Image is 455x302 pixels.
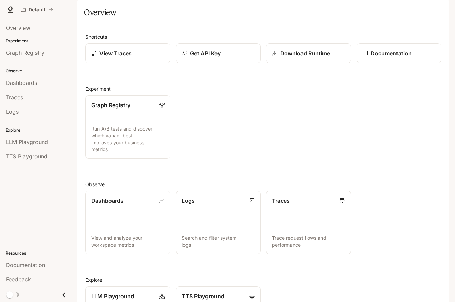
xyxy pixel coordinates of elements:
[182,197,195,205] p: Logs
[182,292,224,300] p: TTS Playground
[176,191,261,254] a: LogsSearch and filter system logs
[280,49,330,57] p: Download Runtime
[18,3,56,16] button: All workspaces
[85,276,441,283] h2: Explore
[357,43,442,63] a: Documentation
[84,5,116,19] h1: Overview
[91,292,134,300] p: LLM Playground
[91,235,165,248] p: View and analyze your workspace metrics
[371,49,412,57] p: Documentation
[85,43,170,63] a: View Traces
[266,43,351,63] a: Download Runtime
[182,235,255,248] p: Search and filter system logs
[85,191,170,254] a: DashboardsView and analyze your workspace metrics
[91,197,124,205] p: Dashboards
[176,43,261,63] button: Get API Key
[85,181,441,188] h2: Observe
[29,7,45,13] p: Default
[190,49,221,57] p: Get API Key
[91,101,130,109] p: Graph Registry
[272,235,345,248] p: Trace request flows and performance
[85,85,441,92] h2: Experiment
[266,191,351,254] a: TracesTrace request flows and performance
[272,197,290,205] p: Traces
[91,125,165,153] p: Run A/B tests and discover which variant best improves your business metrics
[99,49,132,57] p: View Traces
[85,95,170,159] a: Graph RegistryRun A/B tests and discover which variant best improves your business metrics
[85,33,441,41] h2: Shortcuts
